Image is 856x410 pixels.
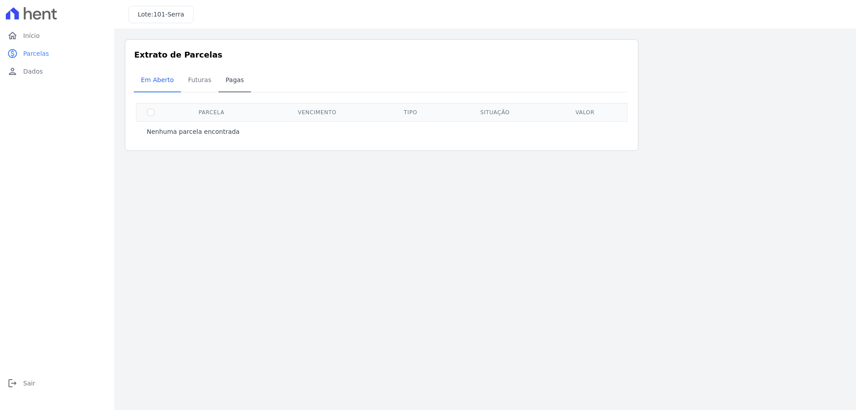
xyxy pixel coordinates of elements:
p: Nenhuma parcela encontrada [147,127,239,136]
i: home [7,30,18,41]
i: paid [7,48,18,59]
span: Dados [23,67,43,76]
span: Início [23,31,40,40]
a: logoutSair [4,374,111,392]
a: paidParcelas [4,45,111,62]
span: Parcelas [23,49,49,58]
span: Futuras [183,71,217,89]
th: Situação [445,103,545,121]
span: 101-Serra [153,11,184,18]
h3: Lote: [138,10,184,19]
span: Pagas [220,71,249,89]
th: Vencimento [258,103,376,121]
a: homeInício [4,27,111,45]
a: personDados [4,62,111,80]
th: Parcela [165,103,258,121]
i: logout [7,378,18,389]
a: Em Aberto [134,69,181,92]
th: Valor [545,103,625,121]
i: person [7,66,18,77]
a: Futuras [181,69,218,92]
span: Sair [23,379,35,388]
h3: Extrato de Parcelas [134,49,629,61]
a: Pagas [218,69,251,92]
span: Em Aberto [136,71,179,89]
th: Tipo [376,103,445,121]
